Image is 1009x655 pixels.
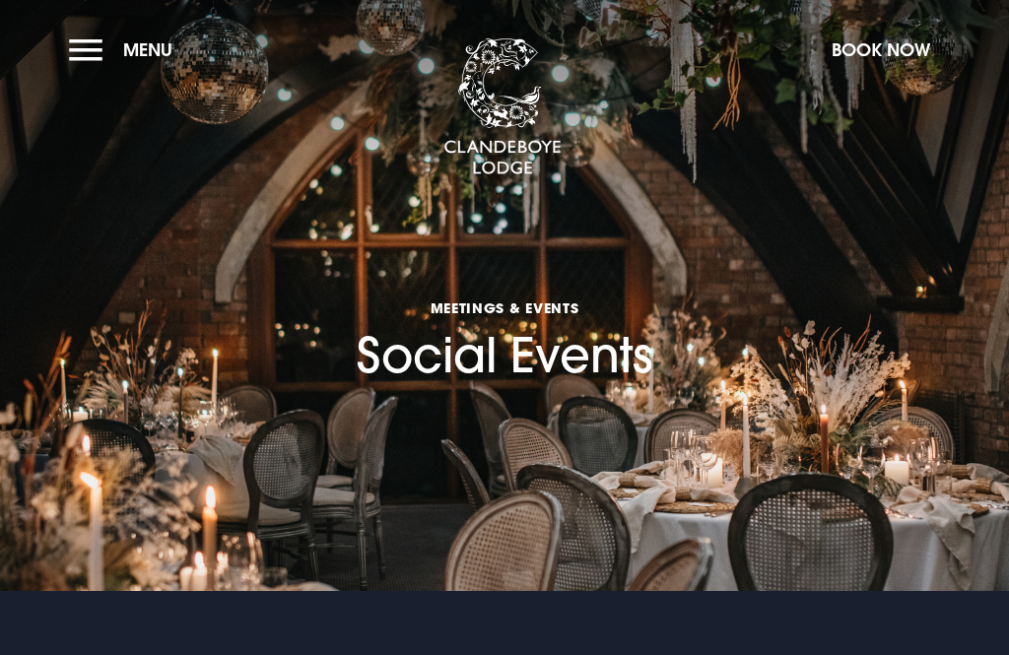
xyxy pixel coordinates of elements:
[822,29,940,71] button: Book Now
[357,298,652,317] span: Meetings & Events
[123,38,172,61] span: Menu
[443,38,562,176] img: Clandeboye Lodge
[69,29,182,71] button: Menu
[357,217,652,384] h1: Social Events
